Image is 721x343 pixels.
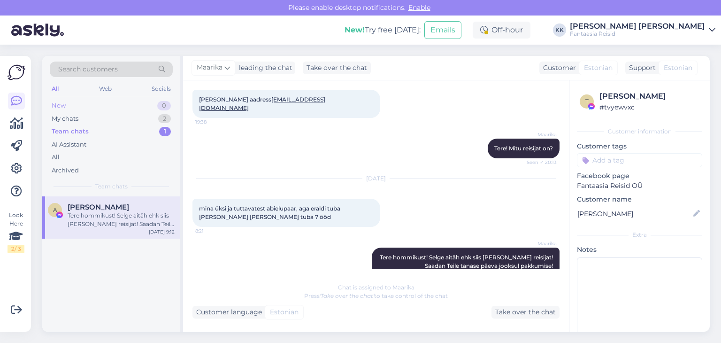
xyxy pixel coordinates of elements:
[52,127,89,136] div: Team chats
[68,211,175,228] div: Tere hommikust! Selge aitäh ehk siis [PERSON_NAME] reisijat! Saadan Teile tänase päeva jooksul pa...
[577,153,702,167] input: Add a tag
[570,23,715,38] a: [PERSON_NAME] [PERSON_NAME]Fantaasia Reisid
[577,141,702,151] p: Customer tags
[577,245,702,255] p: Notes
[52,101,66,110] div: New
[150,83,173,95] div: Socials
[625,63,656,73] div: Support
[577,171,702,181] p: Facebook page
[8,245,24,253] div: 2 / 3
[380,254,554,278] span: Tere hommikust! Selge aitäh ehk siis [PERSON_NAME] reisijat! Saadan Teile tänase päeva jooksul pa...
[599,102,699,112] div: # tvyewvxc
[570,23,705,30] div: [PERSON_NAME] [PERSON_NAME]
[491,306,560,319] div: Take over the chat
[58,64,118,74] span: Search customers
[95,182,128,191] span: Team chats
[539,63,576,73] div: Customer
[68,203,129,211] span: Aniir Suglav
[235,63,292,73] div: leading the chat
[197,62,222,73] span: Maarika
[157,101,171,110] div: 0
[406,3,433,12] span: Enable
[303,62,371,74] div: Take over the chat
[50,83,61,95] div: All
[522,240,557,247] span: Maarika
[577,231,702,239] div: Extra
[192,307,262,317] div: Customer language
[522,159,557,166] span: Seen ✓ 20:13
[149,228,175,235] div: [DATE] 9:12
[8,211,24,253] div: Look Here
[577,181,702,191] p: Fantaasia Reisid OÜ
[195,118,230,125] span: 19:38
[345,25,365,34] b: New!
[52,140,86,149] div: AI Assistant
[8,63,25,81] img: Askly Logo
[97,83,114,95] div: Web
[338,284,414,291] span: Chat is assigned to Maarika
[424,21,461,39] button: Emails
[199,205,342,220] span: mina üksi ja tuttavatest abielupaar, aga eraldi tuba [PERSON_NAME] [PERSON_NAME] tuba 7 ööd
[585,98,589,105] span: t
[570,30,705,38] div: Fantaasia Reisid
[52,114,78,124] div: My chats
[199,96,325,111] span: [PERSON_NAME] aadress
[52,166,79,175] div: Archived
[584,63,613,73] span: Estonian
[52,153,60,162] div: All
[522,131,557,138] span: Maarika
[158,114,171,124] div: 2
[553,23,566,37] div: KK
[577,209,691,219] input: Add name
[192,174,560,183] div: [DATE]
[270,307,299,317] span: Estonian
[473,22,530,39] div: Off-hour
[53,206,57,213] span: A
[195,227,230,234] span: 8:21
[304,292,448,299] span: Press to take control of the chat
[494,145,553,152] span: Tere! Mitu reisijat on?
[599,91,699,102] div: [PERSON_NAME]
[577,195,702,204] p: Customer name
[345,24,421,36] div: Try free [DATE]:
[664,63,692,73] span: Estonian
[577,127,702,136] div: Customer information
[320,292,374,299] i: 'Take over the chat'
[159,127,171,136] div: 1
